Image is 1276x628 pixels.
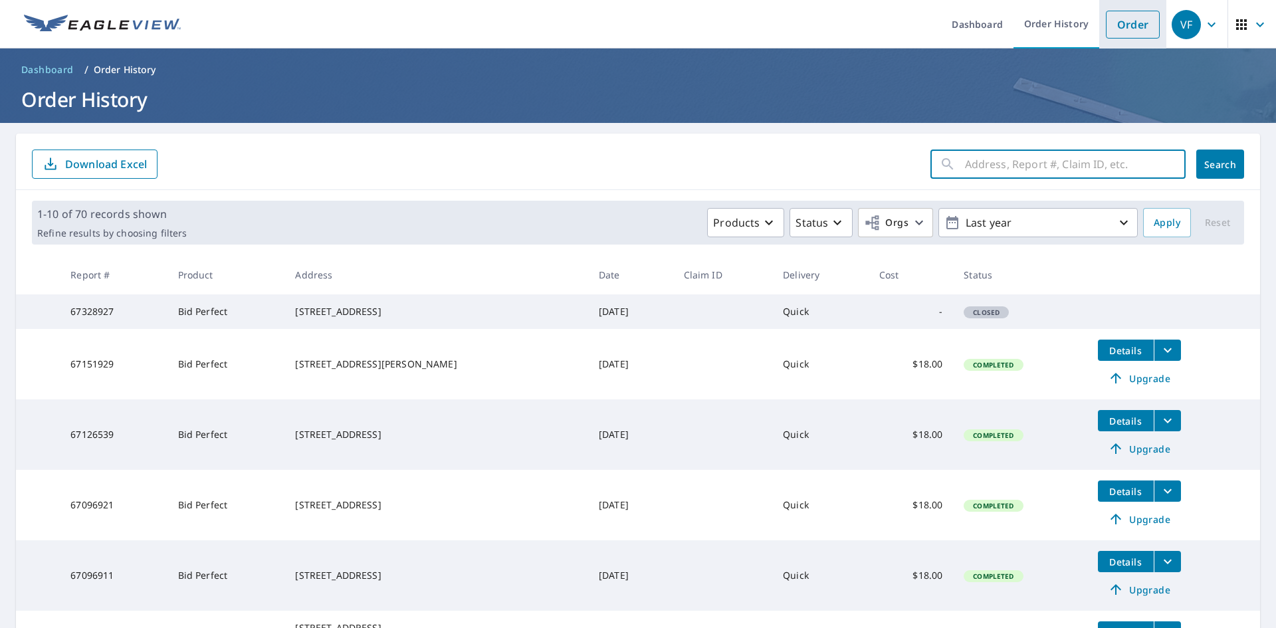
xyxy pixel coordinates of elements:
p: Products [713,215,760,231]
th: Claim ID [673,255,773,294]
td: Quick [772,294,869,329]
td: Bid Perfect [167,470,285,540]
th: Cost [869,255,954,294]
button: Download Excel [32,150,158,179]
td: 67126539 [60,399,167,470]
td: [DATE] [588,540,673,611]
button: filesDropdownBtn-67126539 [1154,410,1181,431]
th: Date [588,255,673,294]
button: filesDropdownBtn-67096921 [1154,480,1181,502]
a: Upgrade [1098,438,1181,459]
span: Closed [965,308,1008,317]
p: Status [796,215,828,231]
td: Quick [772,470,869,540]
button: filesDropdownBtn-67151929 [1154,340,1181,361]
td: 67328927 [60,294,167,329]
td: [DATE] [588,294,673,329]
span: Dashboard [21,63,74,76]
span: Completed [965,501,1021,510]
td: $18.00 [869,329,954,399]
td: - [869,294,954,329]
span: Details [1106,344,1146,357]
span: Upgrade [1106,441,1173,457]
td: 67096911 [60,540,167,611]
th: Address [284,255,588,294]
td: Quick [772,399,869,470]
h1: Order History [16,86,1260,113]
td: $18.00 [869,540,954,611]
span: Upgrade [1106,581,1173,597]
nav: breadcrumb [16,59,1260,80]
td: [DATE] [588,470,673,540]
a: Order [1106,11,1160,39]
td: [DATE] [588,329,673,399]
div: [STREET_ADDRESS] [295,428,578,441]
div: VF [1172,10,1201,39]
th: Status [953,255,1087,294]
div: [STREET_ADDRESS][PERSON_NAME] [295,358,578,371]
div: [STREET_ADDRESS] [295,569,578,582]
input: Address, Report #, Claim ID, etc. [965,146,1186,183]
div: [STREET_ADDRESS] [295,498,578,512]
a: Upgrade [1098,508,1181,530]
span: Search [1207,158,1233,171]
button: Status [790,208,853,237]
button: detailsBtn-67096921 [1098,480,1154,502]
div: [STREET_ADDRESS] [295,305,578,318]
span: Upgrade [1106,370,1173,386]
th: Report # [60,255,167,294]
span: Details [1106,415,1146,427]
td: [DATE] [588,399,673,470]
span: Completed [965,431,1021,440]
span: Apply [1154,215,1180,231]
a: Upgrade [1098,579,1181,600]
button: Apply [1143,208,1191,237]
td: Bid Perfect [167,294,285,329]
td: Quick [772,329,869,399]
p: Order History [94,63,156,76]
p: 1-10 of 70 records shown [37,206,187,222]
button: Last year [938,208,1138,237]
td: 67096921 [60,470,167,540]
button: Products [707,208,784,237]
a: Dashboard [16,59,79,80]
button: filesDropdownBtn-67096911 [1154,551,1181,572]
td: Bid Perfect [167,399,285,470]
span: Orgs [864,215,908,231]
td: 67151929 [60,329,167,399]
span: Details [1106,556,1146,568]
button: Search [1196,150,1244,179]
span: Completed [965,572,1021,581]
button: detailsBtn-67096911 [1098,551,1154,572]
a: Upgrade [1098,367,1181,389]
td: $18.00 [869,470,954,540]
td: Bid Perfect [167,329,285,399]
img: EV Logo [24,15,181,35]
span: Upgrade [1106,511,1173,527]
th: Product [167,255,285,294]
p: Download Excel [65,157,147,171]
p: Refine results by choosing filters [37,227,187,239]
li: / [84,62,88,78]
th: Delivery [772,255,869,294]
td: $18.00 [869,399,954,470]
span: Completed [965,360,1021,369]
td: Bid Perfect [167,540,285,611]
button: detailsBtn-67126539 [1098,410,1154,431]
td: Quick [772,540,869,611]
button: Orgs [858,208,933,237]
span: Details [1106,485,1146,498]
p: Last year [960,211,1116,235]
button: detailsBtn-67151929 [1098,340,1154,361]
